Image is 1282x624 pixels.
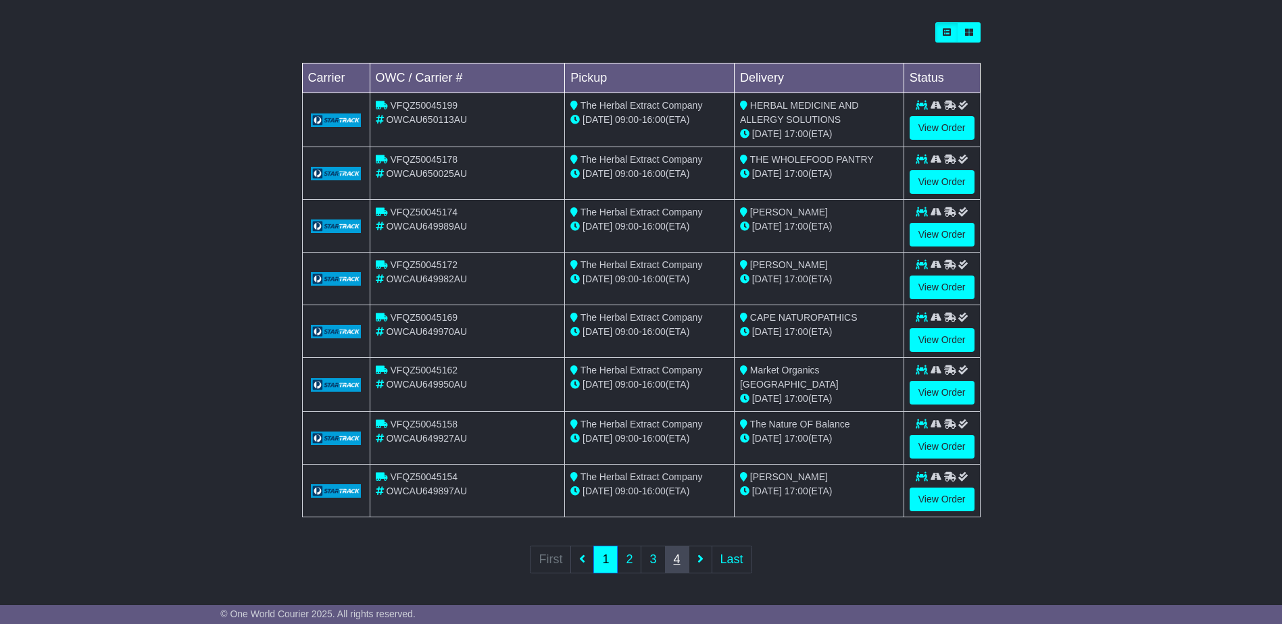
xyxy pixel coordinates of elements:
[390,154,458,165] span: VFQZ50045178
[615,326,639,337] span: 09:00
[390,100,458,111] span: VFQZ50045199
[386,221,467,232] span: OWCAU649989AU
[370,63,565,93] td: OWC / Carrier #
[615,379,639,390] span: 09:00
[740,325,898,339] div: (ETA)
[642,433,666,444] span: 16:00
[910,170,975,194] a: View Order
[752,393,782,404] span: [DATE]
[785,326,808,337] span: 17:00
[910,223,975,246] a: View Order
[570,325,729,339] div: - (ETA)
[740,100,858,125] span: HERBAL MEDICINE AND ALLERGY SOLUTIONS
[740,167,898,181] div: (ETA)
[750,259,828,270] span: [PERSON_NAME]
[785,168,808,179] span: 17:00
[311,432,362,445] img: GetCarrierServiceLogo
[617,546,641,573] a: 2
[785,221,808,232] span: 17:00
[910,116,975,140] a: View Order
[642,379,666,390] span: 16:00
[750,207,828,217] span: [PERSON_NAME]
[581,471,703,482] span: The Herbal Extract Company
[220,608,416,619] span: © One World Courier 2025. All rights reserved.
[583,168,612,179] span: [DATE]
[740,272,898,286] div: (ETA)
[581,365,703,375] span: The Herbal Extract Company
[752,221,782,232] span: [DATE]
[752,486,782,496] span: [DATE]
[386,168,467,179] span: OWCAU650025AU
[904,63,980,93] td: Status
[712,546,752,573] a: Last
[750,312,858,323] span: CAPE NATUROPATHICS
[570,484,729,498] div: - (ETA)
[570,219,729,234] div: - (ETA)
[311,484,362,498] img: GetCarrierServiceLogo
[615,486,639,496] span: 09:00
[302,63,370,93] td: Carrier
[752,128,782,139] span: [DATE]
[785,274,808,284] span: 17:00
[581,312,703,323] span: The Herbal Extract Company
[390,259,458,270] span: VFQZ50045172
[386,274,467,284] span: OWCAU649982AU
[615,433,639,444] span: 09:00
[581,207,703,217] span: The Herbal Extract Company
[615,168,639,179] span: 09:00
[593,546,618,573] a: 1
[740,219,898,234] div: (ETA)
[785,433,808,444] span: 17:00
[740,365,839,390] span: Market Organics [GEOGRAPHIC_DATA]
[750,471,828,482] span: [PERSON_NAME]
[565,63,735,93] td: Pickup
[581,259,703,270] span: The Herbal Extract Company
[785,393,808,404] span: 17:00
[752,274,782,284] span: [DATE]
[386,379,467,390] span: OWCAU649950AU
[785,486,808,496] span: 17:00
[615,114,639,125] span: 09:00
[583,433,612,444] span: [DATE]
[752,168,782,179] span: [DATE]
[581,100,703,111] span: The Herbal Extract Company
[583,379,612,390] span: [DATE]
[570,167,729,181] div: - (ETA)
[570,432,729,446] div: - (ETA)
[740,432,898,446] div: (ETA)
[910,435,975,459] a: View Order
[642,114,666,125] span: 16:00
[910,381,975,405] a: View Order
[750,419,850,430] span: The Nature OF Balance
[740,392,898,406] div: (ETA)
[642,221,666,232] span: 16:00
[910,328,975,352] a: View Order
[570,113,729,127] div: - (ETA)
[740,484,898,498] div: (ETA)
[583,486,612,496] span: [DATE]
[386,114,467,125] span: OWCAU650113AU
[311,219,362,233] img: GetCarrierServiceLogo
[583,274,612,284] span: [DATE]
[752,326,782,337] span: [DATE]
[311,272,362,286] img: GetCarrierServiceLogo
[311,113,362,127] img: GetCarrierServiceLogo
[750,154,874,165] span: THE WHOLEFOOD PANTRY
[642,326,666,337] span: 16:00
[311,167,362,180] img: GetCarrierServiceLogo
[642,168,666,179] span: 16:00
[570,378,729,392] div: - (ETA)
[390,471,458,482] span: VFQZ50045154
[581,419,703,430] span: The Herbal Extract Company
[583,326,612,337] span: [DATE]
[740,127,898,141] div: (ETA)
[752,433,782,444] span: [DATE]
[615,221,639,232] span: 09:00
[910,276,975,299] a: View Order
[390,419,458,430] span: VFQZ50045158
[390,365,458,375] span: VFQZ50045162
[642,486,666,496] span: 16:00
[386,433,467,444] span: OWCAU649927AU
[581,154,703,165] span: The Herbal Extract Company
[665,546,689,573] a: 4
